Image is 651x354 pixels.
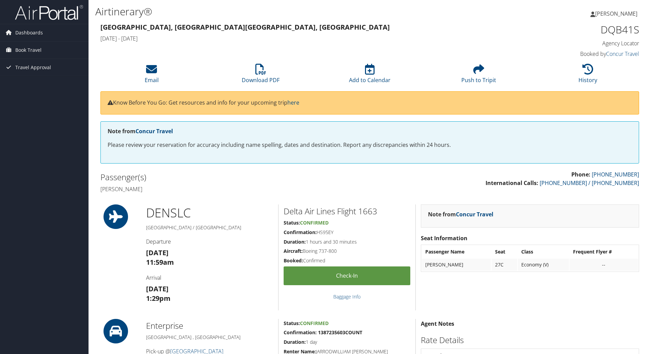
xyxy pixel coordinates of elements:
[146,320,273,332] h2: Enterprise
[284,339,306,345] strong: Duration:
[100,22,390,32] strong: [GEOGRAPHIC_DATA], [GEOGRAPHIC_DATA] [GEOGRAPHIC_DATA], [GEOGRAPHIC_DATA]
[284,248,303,254] strong: Aircraft:
[284,205,410,217] h2: Delta Air Lines Flight 1663
[146,258,174,267] strong: 11:59am
[422,246,491,258] th: Passenger Name
[492,259,517,271] td: 27C
[540,179,639,187] a: [PHONE_NUMBER] / [PHONE_NUMBER]
[595,10,637,17] span: [PERSON_NAME]
[108,141,632,150] p: Please review your reservation for accuracy including name spelling, dates and destination. Repor...
[284,339,410,345] h5: 1 day
[15,4,83,20] img: airportal-logo.png
[284,238,306,245] strong: Duration:
[100,171,365,183] h2: Passenger(s)
[136,127,173,135] a: Concur Travel
[146,284,169,293] strong: [DATE]
[15,24,43,41] span: Dashboards
[421,334,639,346] h2: Rate Details
[284,329,362,336] strong: Confirmation: 1387235603COUNT
[512,22,639,37] h1: DQB41S
[578,67,597,84] a: History
[512,50,639,58] h4: Booked by
[461,67,496,84] a: Push to Tripit
[284,257,410,264] h5: Confirmed
[284,229,410,236] h5: HS95EY
[284,248,410,255] h5: Boeing 737-800
[95,4,461,19] h1: Airtinerary®
[606,50,639,58] a: Concur Travel
[300,219,329,226] span: Confirmed
[571,171,590,178] strong: Phone:
[486,179,538,187] strong: International Calls:
[108,127,173,135] strong: Note from
[421,320,454,327] strong: Agent Notes
[15,42,42,59] span: Book Travel
[284,266,410,285] a: Check-in
[146,248,169,257] strong: [DATE]
[284,257,303,264] strong: Booked:
[287,99,299,106] a: here
[592,171,639,178] a: [PHONE_NUMBER]
[284,219,300,226] strong: Status:
[284,320,300,326] strong: Status:
[284,229,317,235] strong: Confirmation:
[146,204,273,221] h1: DEN SLC
[242,67,280,84] a: Download PDF
[590,3,644,24] a: [PERSON_NAME]
[146,294,171,303] strong: 1:29pm
[428,211,493,218] strong: Note from
[145,67,159,84] a: Email
[100,185,365,193] h4: [PERSON_NAME]
[573,262,635,268] div: --
[570,246,638,258] th: Frequent Flyer #
[518,259,569,271] td: Economy (V)
[146,238,273,245] h4: Departure
[108,98,632,107] p: Know Before You Go: Get resources and info for your upcoming trip
[492,246,517,258] th: Seat
[146,274,273,281] h4: Arrival
[518,246,569,258] th: Class
[422,259,491,271] td: [PERSON_NAME]
[300,320,329,326] span: Confirmed
[421,234,467,242] strong: Seat Information
[512,40,639,47] h4: Agency Locator
[146,334,273,341] h5: [GEOGRAPHIC_DATA] , [GEOGRAPHIC_DATA]
[15,59,51,76] span: Travel Approval
[284,238,410,245] h5: 1 hours and 30 minutes
[100,35,502,42] h4: [DATE] - [DATE]
[333,293,361,300] a: Baggage Info
[146,224,273,231] h5: [GEOGRAPHIC_DATA] / [GEOGRAPHIC_DATA]
[456,211,493,218] a: Concur Travel
[349,67,391,84] a: Add to Calendar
